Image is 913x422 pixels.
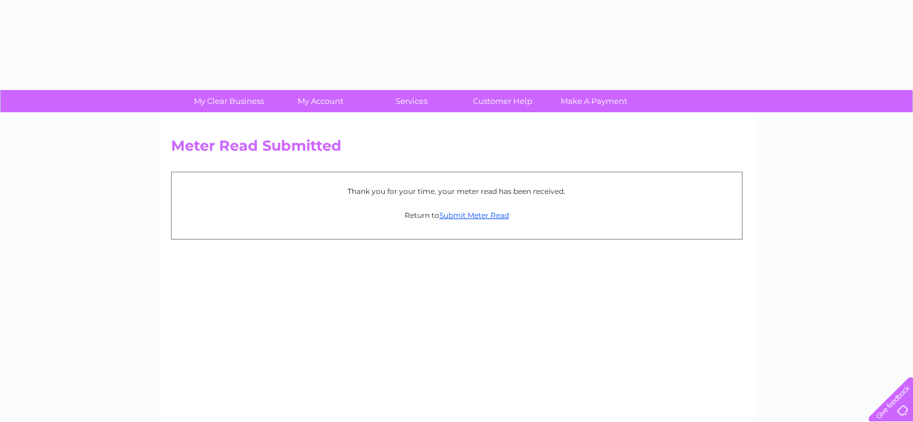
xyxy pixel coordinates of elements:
[179,90,279,112] a: My Clear Business
[178,209,736,221] p: Return to
[439,211,509,220] a: Submit Meter Read
[271,90,370,112] a: My Account
[362,90,461,112] a: Services
[171,137,743,160] h2: Meter Read Submitted
[544,90,643,112] a: Make A Payment
[453,90,552,112] a: Customer Help
[178,185,736,197] p: Thank you for your time, your meter read has been received.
